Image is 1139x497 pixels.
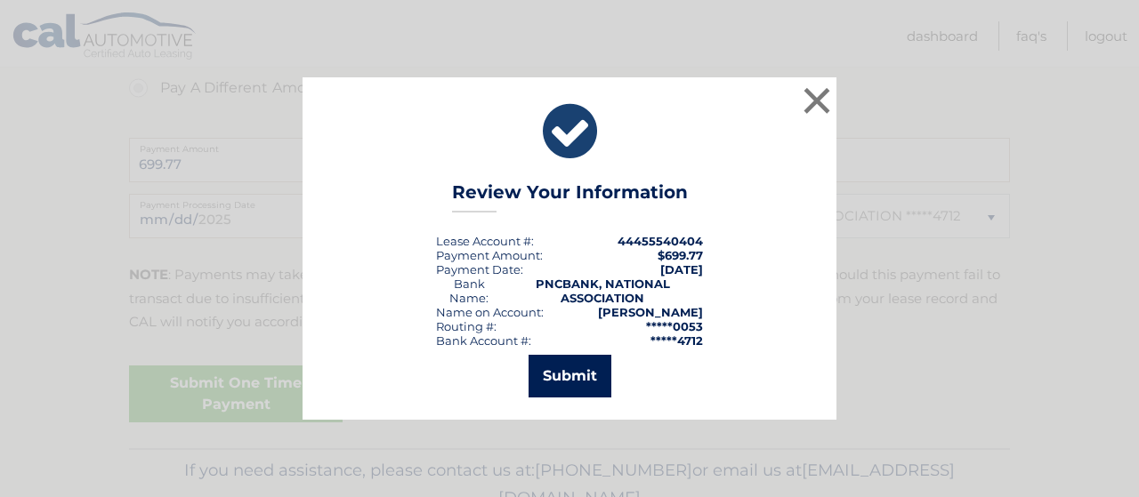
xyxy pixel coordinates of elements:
strong: PNCBANK, NATIONAL ASSOCIATION [536,277,670,305]
div: Routing #: [436,319,497,333]
button: Submit [529,355,611,397]
div: Bank Account #: [436,333,531,348]
div: Bank Name: [436,277,502,305]
strong: [PERSON_NAME] [598,305,703,319]
div: Name on Account: [436,305,544,319]
span: $699.77 [658,248,703,262]
div: Lease Account #: [436,234,534,248]
button: × [799,83,835,118]
div: Payment Amount: [436,248,543,262]
div: : [436,262,523,277]
strong: 44455540404 [618,234,703,248]
span: Payment Date [436,262,521,277]
span: [DATE] [660,262,703,277]
h3: Review Your Information [452,181,688,212]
